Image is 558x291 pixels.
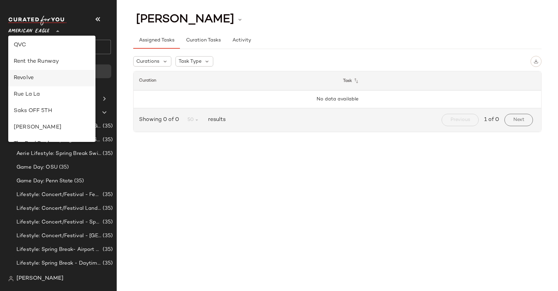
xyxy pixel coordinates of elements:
[14,74,90,82] div: Revolve
[16,275,64,283] span: [PERSON_NAME]
[134,90,541,108] td: No data available
[14,123,90,132] div: [PERSON_NAME]
[136,13,234,26] span: [PERSON_NAME]
[101,136,113,144] span: (35)
[16,205,101,213] span: Lifestyle: Concert/Festival Landing Page
[101,122,113,130] span: (35)
[14,140,90,148] div: The Real Real
[16,246,101,254] span: Lifestyle: Spring Break- Airport Style
[16,259,101,267] span: Lifestyle: Spring Break - Daytime Casual
[504,114,533,126] button: Next
[14,90,90,99] div: Rue La La
[205,116,226,124] span: results
[8,23,49,36] span: American Eagle
[14,58,90,66] div: Rent the Runway
[101,218,113,226] span: (35)
[16,150,101,158] span: Aerie Lifestyle: Spring Break Swimsuits Landing Page
[139,38,174,43] span: Assigned Tasks
[484,116,499,124] span: 1 of 0
[338,71,542,90] th: Task
[513,117,524,123] span: Next
[8,276,14,281] img: svg%3e
[101,150,113,158] span: (35)
[14,41,90,49] div: QVC
[16,177,73,185] span: Game Day: Penn State
[134,71,338,90] th: Curation
[16,163,58,171] span: Game Day: OSU
[16,232,101,240] span: Lifestyle: Concert/Festival - [GEOGRAPHIC_DATA]
[136,58,159,65] span: Curations
[185,38,220,43] span: Curation Tasks
[534,59,538,64] img: svg%3e
[16,218,101,226] span: Lifestyle: Concert/Festival - Sporty
[101,246,113,254] span: (35)
[8,36,95,142] div: undefined-list
[73,177,84,185] span: (35)
[179,58,202,65] span: Task Type
[232,38,251,43] span: Activity
[8,16,67,25] img: cfy_white_logo.C9jOOHJF.svg
[101,205,113,213] span: (35)
[58,163,69,171] span: (35)
[101,191,113,199] span: (35)
[139,116,182,124] span: Showing 0 of 0
[16,191,101,199] span: Lifestyle: Concert/Festival - Femme
[101,232,113,240] span: (35)
[101,259,113,267] span: (35)
[14,107,90,115] div: Saks OFF 5TH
